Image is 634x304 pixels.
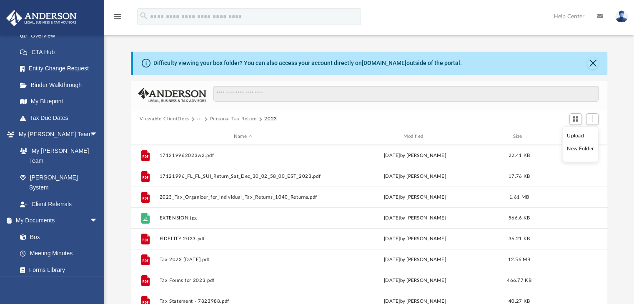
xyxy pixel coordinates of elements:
span: 22.41 KB [508,153,529,158]
button: ··· [197,115,202,123]
div: [DATE] by [PERSON_NAME] [331,235,499,243]
a: Tax Due Dates [12,110,110,126]
a: My Blueprint [12,93,106,110]
span: 12.56 MB [508,257,530,262]
ul: Add [562,127,599,162]
i: menu [113,12,123,22]
button: 2023 [264,115,277,123]
a: My [PERSON_NAME] Team [12,142,102,169]
a: CTA Hub [12,44,110,60]
li: New Folder [567,145,594,153]
span: arrow_drop_down [90,126,106,143]
span: 466.77 KB [507,278,531,283]
a: menu [113,16,123,22]
div: [DATE] by [PERSON_NAME] [331,152,499,159]
li: Upload [567,131,594,140]
button: 2023_Tax_Organizer_for_Individual_Tax_Returns_1040_Returns.pdf [159,194,327,200]
a: Meeting Minutes [12,245,106,262]
img: Anderson Advisors Platinum Portal [4,10,79,26]
button: Tax 2023 [DATE].pdf [159,257,327,262]
div: [DATE] by [PERSON_NAME] [331,214,499,222]
a: Overview [12,27,110,44]
div: Name [159,133,327,140]
img: User Pic [615,10,628,22]
a: Binder Walkthrough [12,77,110,93]
a: [DOMAIN_NAME] [362,60,406,66]
button: Personal Tax Return [210,115,256,123]
i: search [139,11,148,20]
button: Add [586,113,599,125]
a: Client Referrals [12,196,106,212]
button: Close [587,57,599,69]
div: Size [502,133,536,140]
button: 171219962023w2.pdf [159,153,327,158]
span: arrow_drop_down [90,212,106,229]
button: Tax Statement - 7823988.pdf [159,299,327,304]
a: Forms Library [12,262,102,278]
div: id [134,133,155,140]
div: [DATE] by [PERSON_NAME] [331,173,499,180]
button: Switch to Grid View [569,113,582,125]
span: 566.6 KB [508,216,529,220]
button: Viewable-ClientDocs [140,115,189,123]
a: My [PERSON_NAME] Teamarrow_drop_down [6,126,106,143]
button: Tax Forms for 2023.pdf [159,278,327,283]
span: 17.76 KB [508,174,529,179]
button: 17121996_FL_FL_SUI_Return_Sat_Dec_30_02_58_00_EST_2023.pdf [159,174,327,179]
button: FIDELITY 2023.pdf [159,236,327,242]
span: 1.61 MB [509,195,529,199]
div: [DATE] by [PERSON_NAME] [331,194,499,201]
span: 36.21 KB [508,237,529,241]
div: [DATE] by [PERSON_NAME] [331,277,499,284]
a: My Documentsarrow_drop_down [6,212,106,229]
a: Box [12,229,102,245]
div: [DATE] by [PERSON_NAME] [331,256,499,264]
a: [PERSON_NAME] System [12,169,106,196]
a: Entity Change Request [12,60,110,77]
div: id [539,133,598,140]
input: Search files and folders [213,86,598,102]
span: 40.27 KB [508,299,529,304]
div: Modified [331,133,499,140]
div: Difficulty viewing your box folder? You can also access your account directly on outside of the p... [153,59,462,67]
button: EXTENSION.jpg [159,215,327,221]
